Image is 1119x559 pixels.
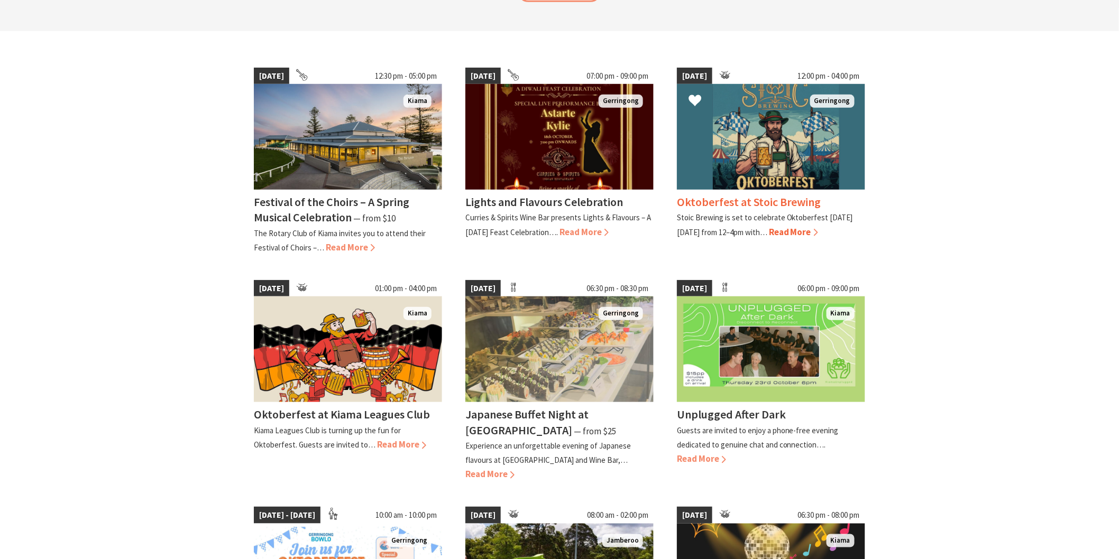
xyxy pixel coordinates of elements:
p: Curries & Spirits Wine Bar presents Lights & Flavours – A [DATE] Feast Celebration…. [465,212,651,237]
a: [DATE] 12:30 pm - 05:00 pm 2023 Festival of Choirs at the Kiama Pavilion Kiama Festival of the Ch... [254,68,442,255]
span: Read More [465,468,515,480]
span: Read More [677,453,726,464]
a: [DATE] 07:00 pm - 09:00 pm Gerringong Lights and Flavours Celebration Curries & Spirits Wine Bar ... [465,68,654,255]
span: 01:00 pm - 04:00 pm [370,280,442,297]
span: 06:00 pm - 09:00 pm [793,280,865,297]
span: Gerringong [387,534,432,547]
span: Kiama [403,307,432,320]
span: Read More [326,241,375,253]
span: Gerringong [599,307,643,320]
span: 06:30 pm - 08:00 pm [793,507,865,524]
p: The Rotary Club of Kiama invites you to attend their Festival of Choirs –… [254,228,426,253]
span: Jamberoo [602,534,643,547]
span: 12:30 pm - 05:00 pm [370,68,442,85]
h4: Unplugged After Dark [677,407,786,422]
span: 07:00 pm - 09:00 pm [581,68,654,85]
span: [DATE] [677,68,712,85]
span: 06:30 pm - 08:30 pm [581,280,654,297]
span: Read More [559,226,609,238]
p: Stoic Brewing is set to celebrate Oktoberfest [DATE][DATE] from 12–4pm with… [677,212,853,237]
img: German Oktoberfest, Beer [254,296,442,402]
span: Read More [769,226,818,238]
span: [DATE] [465,280,501,297]
span: [DATE] [465,507,501,524]
span: Kiama [403,95,432,108]
button: Click to Favourite Oktoberfest at Stoic Brewing [678,83,712,119]
a: [DATE] 01:00 pm - 04:00 pm German Oktoberfest, Beer Kiama Oktoberfest at Kiama Leagues Club Kiama... [254,280,442,482]
span: [DATE] - [DATE] [254,507,320,524]
p: Experience an unforgettable evening of Japanese flavours at [GEOGRAPHIC_DATA] and Wine Bar,… [465,441,631,465]
span: [DATE] [254,280,289,297]
h4: Oktoberfest at Kiama Leagues Club [254,407,430,422]
span: [DATE] [677,507,712,524]
h4: Festival of the Choirs – A Spring Musical Celebration [254,194,409,225]
p: Guests are invited to enjoy a phone-free evening dedicated to genuine chat and connection…. [677,425,839,450]
h4: Lights and Flavours Celebration [465,194,623,209]
span: Kiama [827,534,855,547]
span: Gerringong [599,95,643,108]
span: ⁠— from $10 [353,212,396,224]
span: Read More [377,439,426,450]
img: Japanese Night at Bella Char [465,296,654,402]
a: [DATE] 06:30 pm - 08:30 pm Japanese Night at Bella Char Gerringong Japanese Buffet Night at [GEOG... [465,280,654,482]
p: Kiama Leagues Club is turning up the fun for Oktoberfest. Guests are invited to… [254,425,401,450]
span: 08:00 am - 02:00 pm [582,507,654,524]
span: 12:00 pm - 04:00 pm [793,68,865,85]
span: [DATE] [465,68,501,85]
span: [DATE] [254,68,289,85]
span: Kiama [827,307,855,320]
span: 10:00 am - 10:00 pm [370,507,442,524]
span: [DATE] [677,280,712,297]
a: [DATE] 12:00 pm - 04:00 pm Gerringong Oktoberfest at Stoic Brewing Stoic Brewing is set to celebr... [677,68,865,255]
span: Gerringong [810,95,855,108]
img: 2023 Festival of Choirs at the Kiama Pavilion [254,84,442,190]
h4: Oktoberfest at Stoic Brewing [677,194,821,209]
span: ⁠— from $25 [574,425,616,437]
a: [DATE] 06:00 pm - 09:00 pm Kiama Unplugged After Dark Guests are invited to enjoy a phone-free ev... [677,280,865,482]
h4: Japanese Buffet Night at [GEOGRAPHIC_DATA] [465,407,589,437]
